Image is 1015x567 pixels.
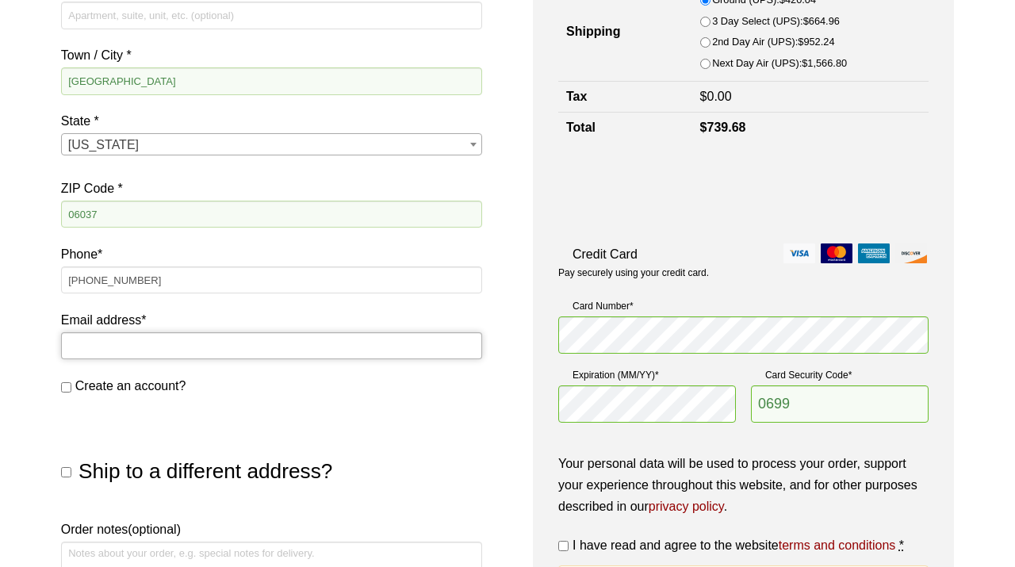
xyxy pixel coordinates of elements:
bdi: 739.68 [700,121,746,134]
span: State [61,133,482,155]
input: Ship to a different address? [61,467,71,477]
bdi: 952.24 [798,36,834,48]
iframe: reCAPTCHA [558,160,799,222]
input: CSC [751,385,929,423]
span: Create an account? [75,379,186,393]
label: Card Security Code [751,367,929,383]
span: $ [803,15,809,27]
fieldset: Payment Info [558,293,929,437]
span: Connecticut [62,134,481,156]
span: Ship to a different address? [79,459,332,483]
p: Your personal data will be used to process your order, support your experience throughout this we... [558,453,929,518]
span: $ [700,90,707,103]
bdi: 1,566.80 [802,57,847,69]
span: $ [798,36,803,48]
label: 3 Day Select (UPS): [712,13,840,30]
th: Tax [558,81,692,112]
label: Card Number [558,298,929,314]
img: visa [783,243,815,263]
input: I have read and agree to the websiteterms and conditions * [558,541,569,551]
input: Create an account? [61,382,71,393]
label: Email address [61,309,482,331]
label: ZIP Code [61,178,482,199]
label: Town / City [61,44,482,66]
input: Apartment, suite, unit, etc. (optional) [61,2,482,29]
label: Phone [61,243,482,265]
span: I have read and agree to the website [573,538,895,552]
th: Total [558,113,692,144]
span: $ [700,121,707,134]
label: Order notes [61,519,482,540]
label: State [61,110,482,132]
label: Expiration (MM/YY) [558,367,736,383]
a: terms and conditions [779,538,896,552]
img: mastercard [821,243,852,263]
span: $ [802,57,807,69]
img: amex [858,243,890,263]
p: Pay securely using your credit card. [558,266,929,280]
a: privacy policy [649,500,724,513]
label: 2nd Day Air (UPS): [712,33,834,51]
img: discover [895,243,927,263]
label: Next Day Air (UPS): [712,55,847,72]
span: (optional) [128,523,181,536]
bdi: 664.96 [803,15,840,27]
bdi: 0.00 [700,90,732,103]
label: Credit Card [558,243,929,265]
abbr: required [899,538,904,552]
